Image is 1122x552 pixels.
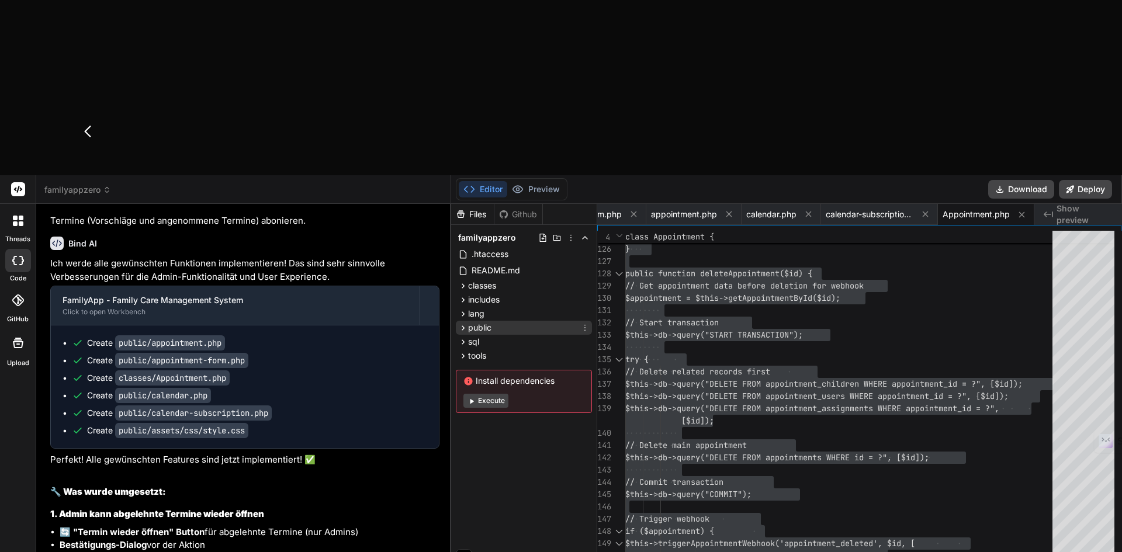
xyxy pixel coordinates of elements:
[87,337,225,349] div: Create
[468,322,491,334] span: public
[468,280,496,291] span: classes
[87,407,272,419] div: Create
[803,403,999,414] span: ent_assignments WHERE appointment_id = ?",
[51,286,420,325] button: FamilyApp - Family Care Management SystemClick to open Workbench
[625,391,803,401] span: $this->db->query("DELETE FROM appointm
[597,537,610,550] div: 149
[7,358,29,368] label: Upload
[611,353,626,366] div: Click to collapse the range.
[822,280,864,291] span: r webhook
[115,353,248,368] code: public/appointment-form.php
[458,232,516,244] span: familyappzero
[87,355,248,366] div: Create
[115,423,248,438] code: public/assets/css/style.css
[468,336,479,348] span: sql
[597,378,610,390] div: 137
[44,184,111,196] span: familyappzero
[115,370,230,386] code: classes/Appointment.php
[597,317,610,329] div: 132
[1057,203,1113,226] span: Show preview
[597,390,610,402] div: 138
[470,247,510,261] span: .htaccess
[597,292,610,304] div: 130
[625,477,723,487] span: // Commit transaction
[611,268,626,280] div: Click to collapse the range.
[597,501,610,513] div: 146
[625,452,803,463] span: $this->db->query("DELETE FROM appointm
[625,231,714,242] span: class Appointment {
[10,273,26,283] label: code
[597,366,610,378] div: 136
[625,403,803,414] span: $this->db->query("DELETE FROM appointm
[625,440,747,450] span: // Delete main appointment
[597,231,610,244] span: 4
[597,280,610,292] div: 129
[468,294,500,305] span: includes
[625,513,709,524] span: // Trigger webhook
[597,255,610,268] div: 127
[597,488,610,501] div: 145
[746,209,797,220] span: calendar.php
[803,391,1009,401] span: ent_users WHERE appointment_id = ?", [$id]);
[625,366,770,377] span: // Delete related records first
[597,439,610,452] div: 141
[625,280,822,291] span: // Get appointment data before deletion fo
[60,526,439,539] li: für abgelehnte Termine (nur Admins)
[87,390,211,401] div: Create
[784,538,915,548] span: appointment_deleted', $id, [
[651,209,717,220] span: appointment.php
[60,526,205,537] strong: 🔄 "Termin wieder öffnen" Button
[63,294,408,306] div: FamilyApp - Family Care Management System
[451,209,494,220] div: Files
[625,244,630,254] span: }
[625,379,803,389] span: $this->db->query("DELETE FROM appointm
[597,427,610,439] div: 140
[597,304,610,317] div: 131
[115,388,211,403] code: public/calendar.php
[597,464,610,476] div: 143
[597,513,610,525] div: 147
[468,308,484,320] span: lang
[625,268,812,279] span: public function deleteAppointment($id) {
[625,317,719,328] span: // Start transaction
[470,263,521,277] span: README.md
[507,181,565,197] button: Preview
[681,415,714,426] span: [$id]);
[611,537,626,550] div: Click to collapse the range.
[597,243,610,255] div: 126
[611,525,626,537] div: Click to collapse the range.
[625,526,714,536] span: if ($appointment) {
[63,307,408,317] div: Click to open Workbench
[463,394,508,408] button: Execute
[50,486,166,497] strong: 🔧 Was wurde umgesetzt:
[50,453,439,467] p: Perfekt! Alle gewünschten Features sind jetzt implementiert! ✅
[826,209,913,220] span: calendar-subscription.php
[1059,180,1112,199] button: Deploy
[803,379,1023,389] span: ent_children WHERE appointment_id = ?", [$id]);
[459,181,507,197] button: Editor
[87,425,248,436] div: Create
[60,539,439,552] li: vor der Aktion
[625,354,649,364] span: try {
[597,353,610,366] div: 135
[50,257,439,283] p: Ich werde alle gewünschten Funktionen implementieren! Das sind sehr sinnvolle Verbesserungen für ...
[597,329,610,341] div: 133
[597,341,610,353] div: 134
[5,234,30,244] label: threads
[625,489,752,499] span: $this->db->query("COMMIT");
[597,476,610,488] div: 144
[115,405,272,421] code: public/calendar-subscription.php
[625,329,803,340] span: $this->db->query("START TRANSACTION");
[50,508,264,519] strong: 1. Admin kann abgelehnte Termine wieder öffnen
[597,452,610,464] div: 142
[7,314,29,324] label: GitHub
[115,335,225,350] code: public/appointment.php
[60,539,147,550] strong: Bestätigungs-Dialog
[597,268,610,280] div: 128
[625,538,784,548] span: $this->triggerAppointmentWebhook('
[468,350,486,362] span: tools
[822,293,840,303] span: id);
[803,452,929,463] span: ents WHERE id = ?", [$id]);
[988,180,1054,199] button: Download
[597,525,610,537] div: 148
